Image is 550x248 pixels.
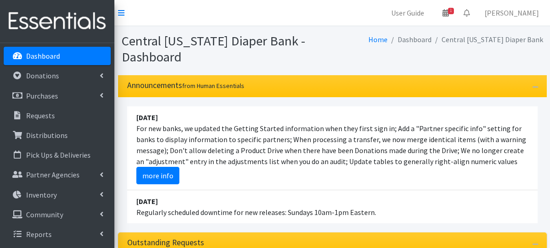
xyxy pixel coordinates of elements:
li: Dashboard [388,33,431,46]
li: For new banks, we updated the Getting Started information when they first sign in; Add a "Partner... [127,106,538,190]
a: Community [4,205,111,224]
li: Central [US_STATE] Diaper Bank [431,33,543,46]
p: Reports [26,230,52,239]
a: Donations [4,66,111,85]
img: HumanEssentials [4,6,111,37]
a: Home [368,35,388,44]
p: Dashboard [26,51,60,61]
h3: Announcements [127,81,244,90]
h3: Outstanding Requests [127,238,204,248]
a: [PERSON_NAME] [477,4,546,22]
strong: [DATE] [136,197,158,206]
a: Partner Agencies [4,165,111,184]
a: Pick Ups & Deliveries [4,146,111,164]
a: Dashboard [4,47,111,65]
p: Requests [26,111,55,120]
a: Requests [4,106,111,125]
p: Donations [26,71,59,80]
small: from Human Essentials [182,82,244,90]
a: Reports [4,225,111,243]
strong: [DATE] [136,113,158,122]
a: User Guide [384,4,431,22]
h1: Central [US_STATE] Diaper Bank - Dashboard [122,33,329,65]
p: Partner Agencies [26,170,80,179]
p: Distributions [26,131,68,140]
li: Regularly scheduled downtime for new releases: Sundays 10am-1pm Eastern. [127,190,538,223]
a: more info [136,167,179,184]
a: Inventory [4,186,111,204]
a: Purchases [4,87,111,105]
p: Pick Ups & Deliveries [26,150,91,160]
a: Distributions [4,126,111,144]
p: Community [26,210,63,219]
p: Inventory [26,190,57,199]
span: 1 [448,8,454,14]
p: Purchases [26,91,58,100]
a: 1 [435,4,456,22]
